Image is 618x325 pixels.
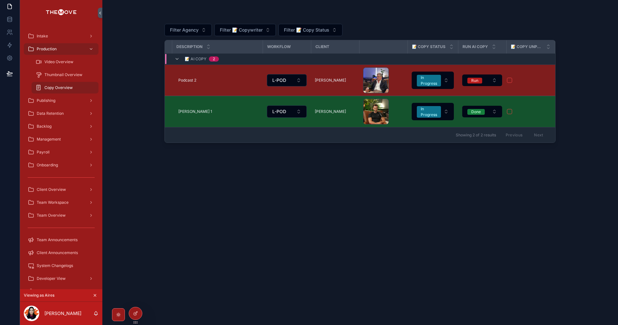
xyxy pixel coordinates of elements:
[46,8,77,18] img: App logo
[24,43,98,55] a: Production
[37,98,55,103] span: Publishing
[37,250,78,255] span: Client Announcements
[463,44,488,49] span: Run AI Copy
[267,105,307,118] button: Select Button
[24,121,98,132] a: Backlog
[20,26,102,289] div: scrollable content
[24,286,98,297] a: Profile
[267,44,291,49] span: Workflow
[176,44,202,49] span: Description
[24,146,98,158] a: Payroll
[24,95,98,106] a: Publishing
[462,106,502,117] button: Select Button
[471,109,481,115] div: Done
[37,150,50,155] span: Payroll
[37,34,48,39] span: Intake
[412,72,454,89] button: Select Button
[511,44,542,49] span: 📝 Copy Unpaid
[278,24,342,36] button: Select Button
[170,27,199,33] span: Filter Agency
[37,111,64,116] span: Data Retention
[272,108,286,115] span: L-POD
[37,263,73,268] span: System Changelogs
[37,162,58,168] span: Onboarding
[164,24,212,36] button: Select Button
[37,137,61,142] span: Management
[24,273,98,284] a: Developer View
[24,133,98,145] a: Management
[37,187,66,192] span: Client Overview
[178,109,212,114] span: [PERSON_NAME] 1
[37,276,66,281] span: Developer View
[24,260,98,271] a: System Changelogs
[32,69,98,81] a: Thumbnail Overview
[24,247,98,259] a: Client Announcements
[220,27,263,33] span: Filter 📝 Copywriter
[24,108,98,119] a: Data Retention
[32,56,98,68] a: Video Overview
[44,310,81,317] p: [PERSON_NAME]
[412,103,454,120] button: Select Button
[421,106,437,118] div: In Progress
[178,78,196,83] span: Podcast 2
[37,46,57,52] span: Production
[456,133,496,138] span: Showing 2 of 2 results
[37,124,51,129] span: Backlog
[24,197,98,208] a: Team Workspace
[24,210,98,221] a: Team Overview
[37,213,66,218] span: Team Overview
[214,24,276,36] button: Select Button
[24,30,98,42] a: Intake
[315,109,346,114] span: [PERSON_NAME]
[44,59,73,64] span: Video Overview
[37,200,69,205] span: Team Workspace
[462,74,502,86] button: Select Button
[315,44,329,49] span: Client
[315,78,346,83] span: [PERSON_NAME]
[267,74,307,86] button: Select Button
[213,56,215,62] div: 2
[44,72,82,77] span: Thumbnail Overview
[32,82,98,94] a: Copy Overview
[24,293,54,298] span: Viewing as Aires
[24,159,98,171] a: Onboarding
[272,77,286,84] span: L-POD
[24,184,98,195] a: Client Overview
[471,78,478,84] div: Run
[24,234,98,246] a: Team Announcements
[185,56,206,62] span: 📝 AI Copy
[284,27,329,33] span: Filter 📝 Copy Status
[37,237,78,242] span: Team Announcements
[412,44,445,49] span: 📝 Copy Status
[37,289,49,294] span: Profile
[421,75,437,86] div: In Progress
[44,85,73,90] span: Copy Overview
